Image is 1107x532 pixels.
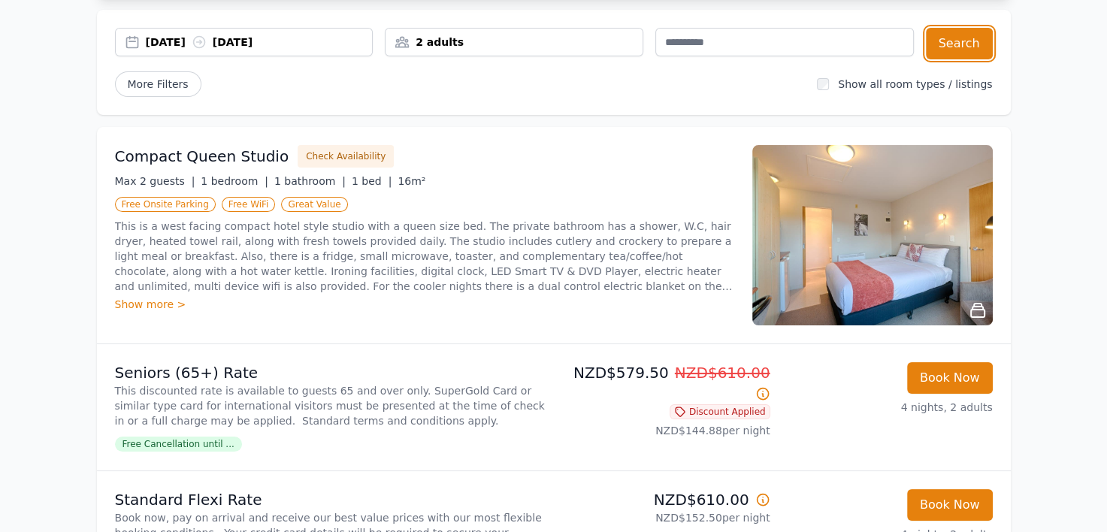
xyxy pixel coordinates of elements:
span: NZD$610.00 [675,364,770,382]
span: More Filters [115,71,201,97]
span: Discount Applied [670,404,770,419]
button: Check Availability [298,145,394,168]
span: Max 2 guests | [115,175,195,187]
p: This discounted rate is available to guests 65 and over only. SuperGold Card or similar type card... [115,383,548,428]
button: Search [926,28,993,59]
span: Free Cancellation until ... [115,437,242,452]
p: NZD$610.00 [560,489,770,510]
button: Book Now [907,489,993,521]
p: NZD$579.50 [560,362,770,404]
span: 1 bedroom | [201,175,268,187]
div: 2 adults [386,35,643,50]
p: NZD$144.88 per night [560,423,770,438]
span: Free Onsite Parking [115,197,216,212]
p: NZD$152.50 per night [560,510,770,525]
p: 4 nights, 2 adults [782,400,993,415]
p: Seniors (65+) Rate [115,362,548,383]
button: Book Now [907,362,993,394]
h3: Compact Queen Studio [115,146,289,167]
span: 1 bed | [352,175,392,187]
span: 1 bathroom | [274,175,346,187]
span: 16m² [398,175,425,187]
span: Great Value [281,197,347,212]
span: Free WiFi [222,197,276,212]
div: [DATE] [DATE] [146,35,373,50]
p: Standard Flexi Rate [115,489,548,510]
label: Show all room types / listings [838,78,992,90]
p: This is a west facing compact hotel style studio with a queen size bed. The private bathroom has ... [115,219,734,294]
div: Show more > [115,297,734,312]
